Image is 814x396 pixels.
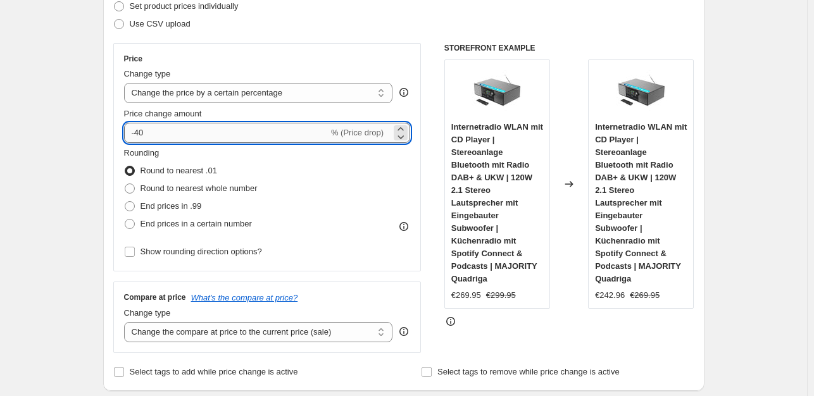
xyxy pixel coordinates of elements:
span: Show rounding direction options? [141,247,262,256]
img: 71FsMyUXIkL_80x.jpg [616,66,667,117]
img: 71FsMyUXIkL_80x.jpg [472,66,522,117]
span: Set product prices individually [130,1,239,11]
span: Internetradio WLAN mit CD Player | Stereoanlage Bluetooth mit Radio DAB+ & UKW | 120W 2.1 Stereo ... [451,122,543,283]
span: % (Price drop) [331,128,384,137]
div: help [398,325,410,338]
span: Round to nearest .01 [141,166,217,175]
span: End prices in a certain number [141,219,252,228]
div: €242.96 [595,289,625,302]
span: Change type [124,69,171,78]
span: Select tags to remove while price change is active [437,367,620,376]
span: Round to nearest whole number [141,183,258,193]
strike: €299.95 [486,289,516,302]
strike: €269.95 [630,289,660,302]
h6: STOREFRONT EXAMPLE [444,43,694,53]
span: Use CSV upload [130,19,191,28]
span: Rounding [124,148,160,158]
h3: Compare at price [124,292,186,302]
input: -15 [124,123,329,143]
span: Price change amount [124,109,202,118]
div: help [398,86,410,99]
span: End prices in .99 [141,201,202,211]
div: €269.95 [451,289,481,302]
button: What's the compare at price? [191,293,298,302]
h3: Price [124,54,142,64]
span: Internetradio WLAN mit CD Player | Stereoanlage Bluetooth mit Radio DAB+ & UKW | 120W 2.1 Stereo ... [595,122,687,283]
span: Change type [124,308,171,318]
span: Select tags to add while price change is active [130,367,298,376]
